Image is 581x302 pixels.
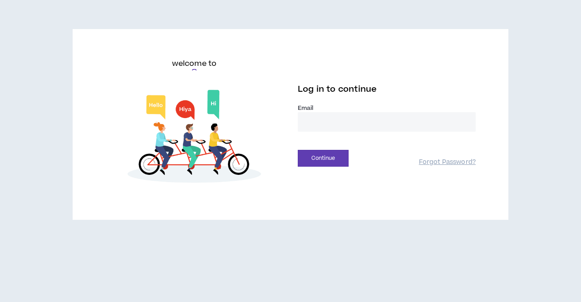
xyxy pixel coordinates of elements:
[419,158,476,167] a: Forgot Password?
[298,104,476,112] label: Email
[172,58,217,69] h6: welcome to
[298,84,377,95] span: Log in to continue
[298,150,349,167] button: Continue
[105,84,283,191] img: Welcome to Wripple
